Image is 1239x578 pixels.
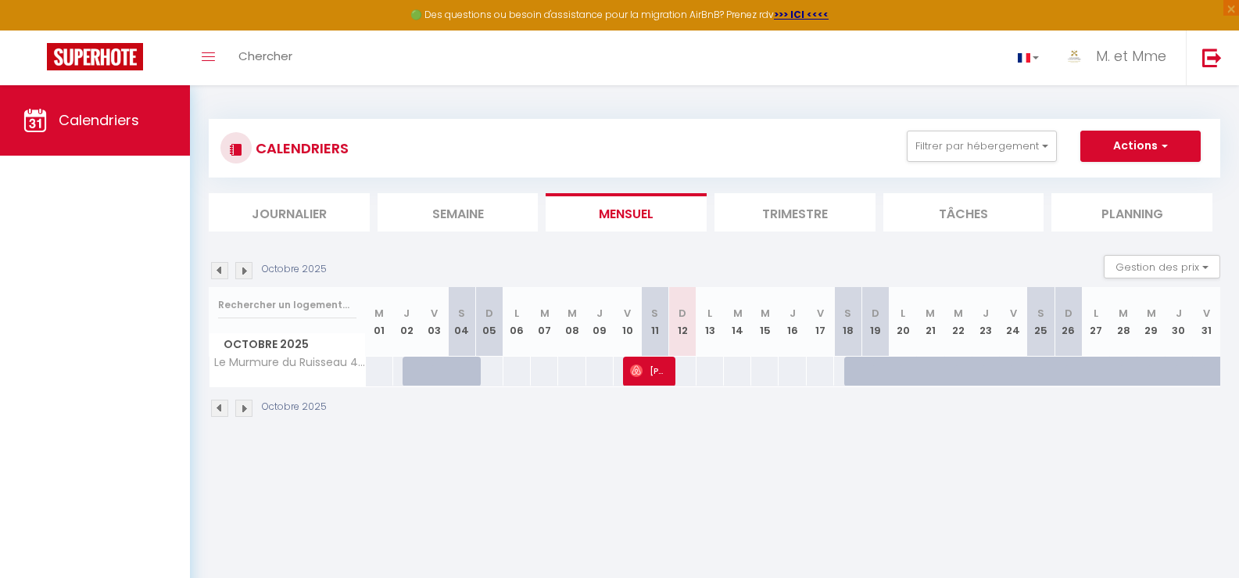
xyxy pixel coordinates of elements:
[1065,306,1072,321] abbr: D
[883,193,1044,232] li: Tâches
[817,306,824,321] abbr: V
[751,287,779,357] th: 15
[774,8,829,21] a: >>> ICI <<<<
[1037,306,1044,321] abbr: S
[378,193,539,232] li: Semaine
[1176,306,1182,321] abbr: J
[790,306,796,321] abbr: J
[503,287,531,357] th: 06
[252,131,349,166] h3: CALENDRIERS
[1104,255,1220,278] button: Gestion des prix
[1051,193,1212,232] li: Planning
[218,291,356,319] input: Rechercher un logement...
[890,287,917,357] th: 20
[761,306,770,321] abbr: M
[1051,31,1186,85] a: ... M. et Mme
[917,287,944,357] th: 21
[1055,287,1082,357] th: 26
[1096,46,1166,66] span: M. et Mme
[972,287,999,357] th: 23
[209,333,365,356] span: Octobre 2025
[1027,287,1055,357] th: 25
[531,287,558,357] th: 07
[59,110,139,130] span: Calendriers
[586,287,614,357] th: 09
[262,262,327,277] p: Octobre 2025
[1000,287,1027,357] th: 24
[733,306,743,321] abbr: M
[1203,306,1210,321] abbr: V
[238,48,292,64] span: Chercher
[1137,287,1165,357] th: 29
[366,287,393,357] th: 01
[624,306,631,321] abbr: V
[651,306,658,321] abbr: S
[1202,48,1222,67] img: logout
[374,306,384,321] abbr: M
[807,287,834,357] th: 17
[901,306,905,321] abbr: L
[714,193,876,232] li: Trimestre
[954,306,963,321] abbr: M
[540,306,550,321] abbr: M
[724,287,751,357] th: 14
[485,306,493,321] abbr: D
[458,306,465,321] abbr: S
[1062,45,1086,68] img: ...
[546,193,707,232] li: Mensuel
[393,287,421,357] th: 02
[834,287,861,357] th: 18
[861,287,889,357] th: 19
[209,193,370,232] li: Journalier
[1010,306,1017,321] abbr: V
[262,400,327,415] p: Octobre 2025
[707,306,712,321] abbr: L
[596,306,603,321] abbr: J
[403,306,410,321] abbr: J
[421,287,448,357] th: 03
[944,287,972,357] th: 22
[476,287,503,357] th: 05
[926,306,935,321] abbr: M
[696,287,724,357] th: 13
[47,43,143,70] img: Super Booking
[1080,131,1201,162] button: Actions
[227,31,304,85] a: Chercher
[1082,287,1109,357] th: 27
[983,306,989,321] abbr: J
[1110,287,1137,357] th: 28
[1147,306,1156,321] abbr: M
[641,287,668,357] th: 11
[448,287,475,357] th: 04
[568,306,577,321] abbr: M
[1165,287,1192,357] th: 30
[844,306,851,321] abbr: S
[1192,287,1220,357] th: 31
[1094,306,1098,321] abbr: L
[212,357,368,368] span: Le Murmure du Ruisseau 4* - Sauna, terrasse & BBQ
[907,131,1057,162] button: Filtrer par hébergement
[630,356,667,386] span: [PERSON_NAME]
[668,287,696,357] th: 12
[1119,306,1128,321] abbr: M
[872,306,879,321] abbr: D
[514,306,519,321] abbr: L
[431,306,438,321] abbr: V
[558,287,585,357] th: 08
[779,287,806,357] th: 16
[679,306,686,321] abbr: D
[614,287,641,357] th: 10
